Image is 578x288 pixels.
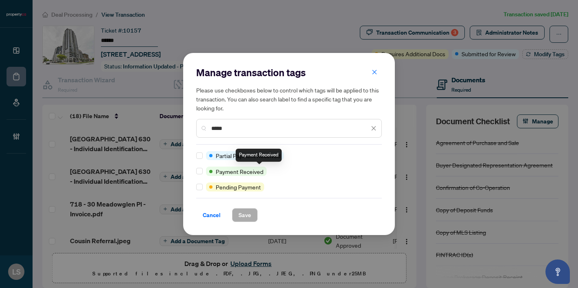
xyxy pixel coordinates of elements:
span: Partial Payment Received [216,151,280,160]
h5: Please use checkboxes below to control which tags will be applied to this transaction. You can al... [196,86,382,112]
div: Payment Received [236,149,282,162]
span: Payment Received [216,167,263,176]
button: Save [232,208,258,222]
button: Cancel [196,208,227,222]
span: close [371,125,377,131]
button: Open asap [545,259,570,284]
span: Cancel [203,209,221,222]
span: close [372,69,377,75]
span: Pending Payment [216,182,261,191]
h2: Manage transaction tags [196,66,382,79]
